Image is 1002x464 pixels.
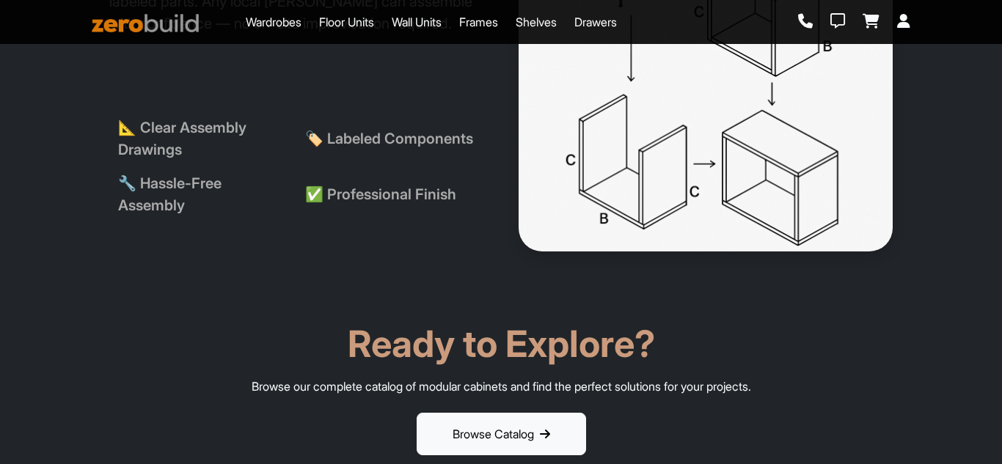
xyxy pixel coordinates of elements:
[92,322,910,366] h2: Ready to Explore?
[92,378,910,395] p: Browse our complete catalog of modular cabinets and find the perfect solutions for your projects.
[246,13,301,31] a: Wardrobes
[459,13,498,31] a: Frames
[92,14,199,32] img: ZeroBuild logo
[319,13,374,31] a: Floor Units
[118,117,288,161] span: 📐 Clear Assembly Drawings
[305,183,456,205] span: ✅ Professional Finish
[516,13,557,31] a: Shelves
[417,413,586,455] button: Browse Catalog
[574,13,617,31] a: Drawers
[118,172,288,216] span: 🔧 Hassle-Free Assembly
[305,128,473,150] span: 🏷️ Labeled Components
[392,13,442,31] a: Wall Units
[897,14,910,30] a: Login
